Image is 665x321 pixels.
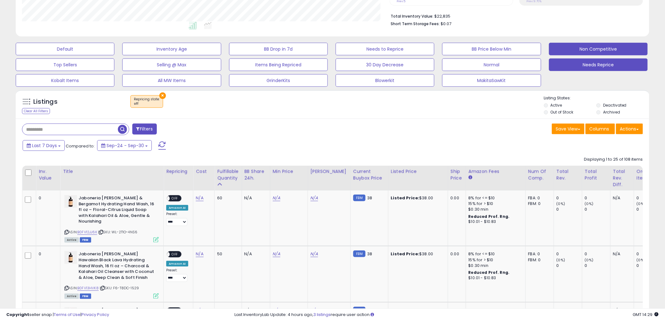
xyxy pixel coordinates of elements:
div: 0.00 [451,195,461,201]
b: Jaboneria [PERSON_NAME] Hawaiian Black Lava Hydrating Hand Wash, 16 fl oz – Charcoal & Kalahari O... [79,251,155,282]
a: N/A [311,251,318,257]
div: Total Rev. Diff. [613,168,631,188]
span: Sep-24 - Sep-30 [107,142,144,149]
div: Last InventoryLab Update: 4 hours ago, require user action. [235,312,659,318]
label: Out of Stock [551,109,574,115]
img: 31LdYlHxtML._SL40_.jpg [64,195,77,208]
div: 0 [637,195,662,201]
div: 8% for <= $10 [469,251,521,257]
div: FBM: 0 [528,257,549,263]
b: Short Term Storage Fees: [391,21,440,26]
h5: Listings [33,97,58,106]
button: BB Price Below Min [442,43,541,55]
div: Preset: [166,268,188,282]
div: $10.01 - $10.83 [469,275,521,281]
div: $10.01 - $10.83 [469,219,521,224]
a: 3 listings [314,312,331,318]
small: (0%) [585,201,594,206]
button: 30 Day Decrease [336,58,434,71]
div: seller snap | | [6,312,109,318]
div: 0 [39,195,55,201]
div: Repricing [166,168,190,175]
div: 0 [637,251,662,257]
div: Ordered Items [637,168,660,181]
div: Fulfillable Quantity [217,168,239,181]
div: [PERSON_NAME] [311,168,348,175]
button: Top Sellers [16,58,114,71]
button: Needs Reprice [549,58,648,71]
button: BB Drop in 7d [229,43,328,55]
b: Total Inventory Value: [391,14,433,19]
button: MakitaSawKit [442,74,541,87]
div: Ship Price [451,168,463,181]
div: 0 [585,195,610,201]
div: Num of Comp. [528,168,551,181]
div: Amazon AI [166,205,188,211]
a: N/A [196,251,203,257]
button: GrinderKits [229,74,328,87]
div: Amazon Fees [469,168,523,175]
div: FBA: 0 [528,251,549,257]
span: OFF [170,252,180,257]
label: Archived [603,109,620,115]
button: All MW Items [122,74,221,87]
div: 0 [557,207,582,212]
div: 0 [637,207,662,212]
button: Actions [616,124,643,134]
small: (0%) [637,201,646,206]
span: Repricing state : [134,97,160,106]
div: 8% for <= $10 [469,195,521,201]
button: Columns [585,124,615,134]
div: FBM: 0 [528,201,549,207]
span: All listings currently available for purchase on Amazon [64,294,79,299]
span: | SKU: F6-T8DC-1529 [100,285,139,291]
div: ASIN: [64,251,159,298]
a: N/A [273,251,280,257]
div: N/A [245,195,265,201]
label: Deactivated [603,102,627,108]
div: Displaying 1 to 25 of 108 items [584,157,643,163]
div: 0 [585,263,610,268]
a: Terms of Use [54,312,80,318]
button: Items Being Repriced [229,58,328,71]
button: Filters [132,124,157,135]
a: Privacy Policy [81,312,109,318]
button: Non Competitive [549,43,648,55]
div: Total Profit [585,168,608,181]
strong: Copyright [6,312,29,318]
a: N/A [273,195,280,201]
div: 0 [39,251,55,257]
div: $38.00 [391,251,443,257]
span: Columns [590,126,609,132]
button: Needs to Reprice [336,43,434,55]
div: Cost [196,168,212,175]
button: Save View [552,124,585,134]
div: FBA: 0 [528,195,549,201]
span: 38 [367,195,372,201]
button: Blowerkit [336,74,434,87]
button: × [159,92,166,99]
button: Kobalt Items [16,74,114,87]
b: Listed Price: [391,195,420,201]
div: N/A [613,251,629,257]
div: Inv. value [39,168,58,181]
div: Amazon AI [166,261,188,267]
button: Default [16,43,114,55]
div: $0.30 min [469,263,521,268]
button: Sep-24 - Sep-30 [97,140,152,151]
small: (0%) [557,257,565,263]
small: Amazon Fees. [469,175,472,180]
b: Reduced Prof. Rng. [469,270,510,275]
button: Normal [442,58,541,71]
div: 60 [217,195,237,201]
small: (0%) [585,257,594,263]
small: (0%) [557,201,565,206]
div: Preset: [166,212,188,226]
div: $0.30 min [469,207,521,212]
div: off [134,102,160,106]
span: All listings currently available for purchase on Amazon [64,237,79,243]
div: Listed Price [391,168,445,175]
span: $0.07 [441,21,451,27]
span: FBM [80,294,91,299]
span: OFF [170,196,180,201]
